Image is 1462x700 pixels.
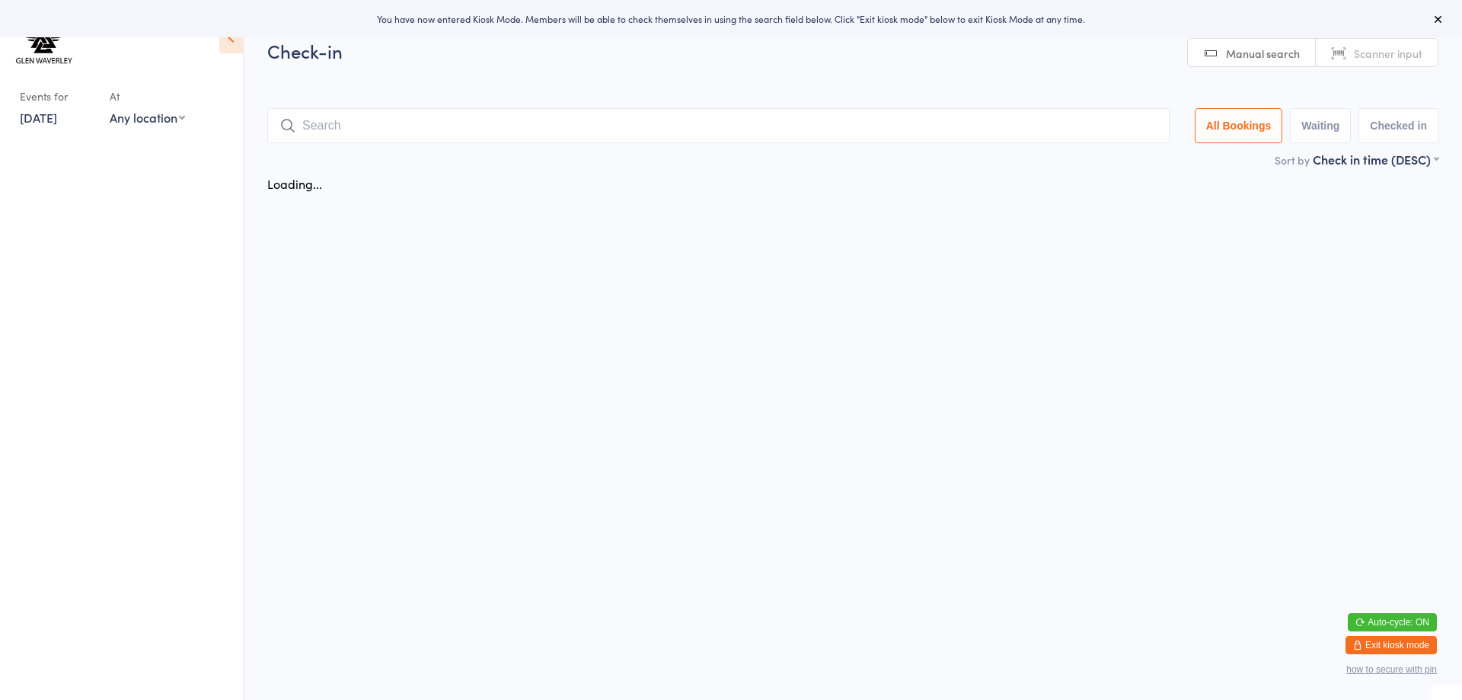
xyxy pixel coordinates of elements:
[1345,636,1437,654] button: Exit kiosk mode
[267,38,1438,63] h2: Check-in
[1358,108,1438,143] button: Checked in
[1226,46,1300,61] span: Manual search
[20,109,57,126] a: [DATE]
[1275,152,1310,168] label: Sort by
[1290,108,1351,143] button: Waiting
[20,84,94,109] div: Events for
[110,109,185,126] div: Any location
[15,11,72,69] img: Immersion MMA Glen Waverley
[1346,664,1437,675] button: how to secure with pin
[1195,108,1283,143] button: All Bookings
[24,12,1438,25] div: You have now entered Kiosk Mode. Members will be able to check themselves in using the search fie...
[267,108,1170,143] input: Search
[267,175,322,192] div: Loading...
[110,84,185,109] div: At
[1313,151,1438,168] div: Check in time (DESC)
[1354,46,1422,61] span: Scanner input
[1348,613,1437,631] button: Auto-cycle: ON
